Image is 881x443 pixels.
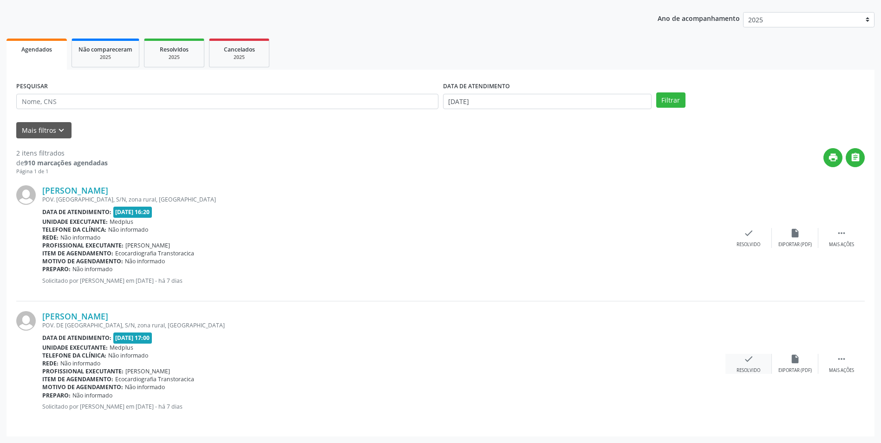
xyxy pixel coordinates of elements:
span: Agendados [21,46,52,53]
span: [PERSON_NAME] [125,241,170,249]
i:  [836,228,847,238]
label: DATA DE ATENDIMENTO [443,79,510,94]
b: Profissional executante: [42,241,124,249]
b: Motivo de agendamento: [42,383,123,391]
b: Data de atendimento: [42,208,111,216]
span: Não informado [125,383,165,391]
b: Data de atendimento: [42,334,111,342]
p: Solicitado por [PERSON_NAME] em [DATE] - há 7 dias [42,277,725,285]
span: Medplus [110,218,133,226]
span: [DATE] 16:20 [113,207,152,217]
span: Medplus [110,344,133,352]
div: Resolvido [737,367,760,374]
b: Telefone da clínica: [42,352,106,359]
button: Filtrar [656,92,685,108]
div: 2 itens filtrados [16,148,108,158]
b: Rede: [42,359,59,367]
b: Preparo: [42,391,71,399]
i: insert_drive_file [790,228,800,238]
span: Não informado [108,226,148,234]
input: Selecione um intervalo [443,94,652,110]
span: Não informado [125,257,165,265]
span: Não informado [72,265,112,273]
b: Preparo: [42,265,71,273]
div: 2025 [78,54,132,61]
p: Solicitado por [PERSON_NAME] em [DATE] - há 7 dias [42,403,725,410]
div: 2025 [216,54,262,61]
button:  [846,148,865,167]
p: Ano de acompanhamento [658,12,740,24]
strong: 910 marcações agendadas [24,158,108,167]
div: Exportar (PDF) [778,241,812,248]
label: PESQUISAR [16,79,48,94]
b: Item de agendamento: [42,249,113,257]
i: insert_drive_file [790,354,800,364]
b: Motivo de agendamento: [42,257,123,265]
div: POV. DE [GEOGRAPHIC_DATA], S/N, zona rural, [GEOGRAPHIC_DATA] [42,321,725,329]
i: print [828,152,838,163]
span: Não informado [108,352,148,359]
div: Página 1 de 1 [16,168,108,176]
div: Mais ações [829,367,854,374]
span: Não informado [60,359,100,367]
div: Mais ações [829,241,854,248]
span: Não informado [72,391,112,399]
b: Telefone da clínica: [42,226,106,234]
div: de [16,158,108,168]
span: Ecocardiografia Transtoracica [115,249,194,257]
i: check [744,228,754,238]
i: keyboard_arrow_down [56,125,66,136]
input: Nome, CNS [16,94,438,110]
b: Item de agendamento: [42,375,113,383]
div: Resolvido [737,241,760,248]
div: Exportar (PDF) [778,367,812,374]
button: Mais filtroskeyboard_arrow_down [16,122,72,138]
span: Não compareceram [78,46,132,53]
div: 2025 [151,54,197,61]
a: [PERSON_NAME] [42,185,108,195]
img: img [16,311,36,331]
div: POV. [GEOGRAPHIC_DATA], S/N, zona rural, [GEOGRAPHIC_DATA] [42,195,725,203]
span: Cancelados [224,46,255,53]
i:  [850,152,861,163]
span: Não informado [60,234,100,241]
i: check [744,354,754,364]
button: print [823,148,842,167]
b: Profissional executante: [42,367,124,375]
a: [PERSON_NAME] [42,311,108,321]
b: Unidade executante: [42,344,108,352]
i:  [836,354,847,364]
img: img [16,185,36,205]
span: Resolvidos [160,46,189,53]
span: [PERSON_NAME] [125,367,170,375]
span: Ecocardiografia Transtoracica [115,375,194,383]
b: Rede: [42,234,59,241]
b: Unidade executante: [42,218,108,226]
span: [DATE] 17:00 [113,332,152,343]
